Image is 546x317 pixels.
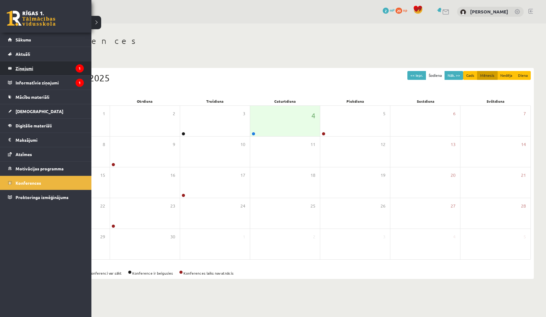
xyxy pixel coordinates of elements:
[381,203,385,209] span: 26
[100,203,105,209] span: 22
[383,8,395,12] a: 2 mP
[240,172,245,179] span: 17
[76,79,84,87] i: 1
[8,190,84,204] a: Proktoringa izmēģinājums
[8,176,84,190] a: Konferences
[16,133,84,147] legend: Maksājumi
[8,61,84,75] a: Ziņojumi1
[470,9,508,15] a: [PERSON_NAME]
[16,37,31,42] span: Sākums
[100,172,105,179] span: 15
[383,8,389,14] span: 2
[16,166,64,171] span: Motivācijas programma
[320,97,390,105] div: Piekdiena
[451,172,456,179] span: 20
[100,233,105,240] span: 29
[463,71,477,80] button: Gads
[16,151,32,157] span: Atzīmes
[180,97,250,105] div: Trešdiena
[8,76,84,90] a: Informatīvie ziņojumi1
[453,233,456,240] span: 4
[453,110,456,117] span: 6
[16,194,69,200] span: Proktoringa izmēģinājums
[8,33,84,47] a: Sākums
[173,110,175,117] span: 2
[383,233,385,240] span: 3
[445,71,463,80] button: Nāk. >>
[110,97,180,105] div: Otrdiena
[16,94,49,100] span: Mācību materiāli
[310,203,315,209] span: 25
[310,141,315,148] span: 11
[381,141,385,148] span: 12
[521,203,526,209] span: 28
[426,71,445,80] button: Šodiena
[16,76,84,90] legend: Informatīvie ziņojumi
[395,8,410,12] a: 20 xp
[390,97,460,105] div: Sestdiena
[521,172,526,179] span: 21
[240,203,245,209] span: 24
[103,110,105,117] span: 1
[523,110,526,117] span: 7
[16,109,63,114] span: [DEMOGRAPHIC_DATA]
[310,172,315,179] span: 18
[407,71,426,80] button: << Iepr.
[103,141,105,148] span: 8
[16,51,30,57] span: Aktuāli
[395,8,402,14] span: 20
[16,61,84,75] legend: Ziņojumi
[515,71,531,80] button: Diena
[460,9,466,15] img: Dāvis Podnieks
[451,141,456,148] span: 13
[390,8,395,12] span: mP
[37,36,534,46] h1: Konferences
[381,172,385,179] span: 19
[7,11,55,26] a: Rīgas 1. Tālmācības vidusskola
[170,203,175,209] span: 23
[477,71,498,80] button: Mēnesis
[170,172,175,179] span: 16
[243,233,245,240] span: 1
[311,110,315,121] span: 4
[461,97,531,105] div: Svētdiena
[8,47,84,61] a: Aktuāli
[8,119,84,133] a: Digitālie materiāli
[16,123,52,128] span: Digitālie materiāli
[521,141,526,148] span: 14
[451,203,456,209] span: 27
[243,110,245,117] span: 3
[403,8,407,12] span: xp
[40,270,531,276] div: Konference ir aktīva Konferenci var sākt Konference ir beigusies Konferences laiks nav atnācis
[497,71,515,80] button: Nedēļa
[16,180,41,186] span: Konferences
[8,133,84,147] a: Maksājumi
[170,233,175,240] span: 30
[250,97,320,105] div: Ceturtdiena
[240,141,245,148] span: 10
[8,147,84,161] a: Atzīmes
[76,64,84,73] i: 1
[173,141,175,148] span: 9
[8,90,84,104] a: Mācību materiāli
[8,162,84,176] a: Motivācijas programma
[40,71,531,85] div: Septembris 2025
[383,110,385,117] span: 5
[313,233,315,240] span: 2
[8,104,84,118] a: [DEMOGRAPHIC_DATA]
[523,233,526,240] span: 5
